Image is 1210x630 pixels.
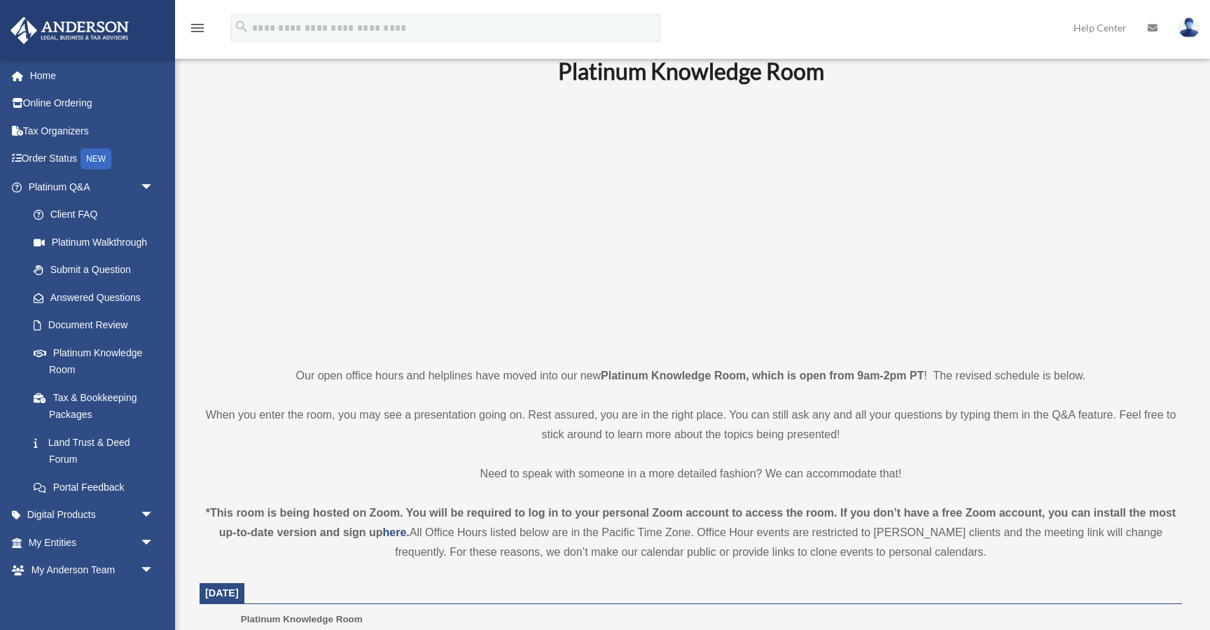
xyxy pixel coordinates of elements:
[140,556,168,585] span: arrow_drop_down
[140,528,168,557] span: arrow_drop_down
[20,201,175,229] a: Client FAQ
[189,24,206,36] a: menu
[6,17,133,44] img: Anderson Advisors Platinum Portal
[206,507,1176,538] strong: *This room is being hosted on Zoom. You will be required to log in to your personal Zoom account ...
[140,501,168,530] span: arrow_drop_down
[10,90,175,118] a: Online Ordering
[200,464,1182,484] p: Need to speak with someone in a more detailed fashion? We can accommodate that!
[205,587,239,598] span: [DATE]
[383,526,407,538] a: here
[20,339,168,384] a: Platinum Knowledge Room
[200,503,1182,562] div: All Office Hours listed below are in the Pacific Time Zone. Office Hour events are restricted to ...
[10,501,175,529] a: Digital Productsarrow_drop_down
[406,526,409,538] strong: .
[20,311,175,339] a: Document Review
[10,62,175,90] a: Home
[189,20,206,36] i: menu
[481,104,901,340] iframe: 231110_Toby_KnowledgeRoom
[558,57,824,85] b: Platinum Knowledge Room
[81,148,111,169] div: NEW
[10,117,175,145] a: Tax Organizers
[140,173,168,202] span: arrow_drop_down
[20,256,175,284] a: Submit a Question
[20,228,175,256] a: Platinum Walkthrough
[20,283,175,311] a: Answered Questions
[20,473,175,501] a: Portal Feedback
[200,405,1182,444] p: When you enter the room, you may see a presentation going on. Rest assured, you are in the right ...
[1178,17,1199,38] img: User Pic
[10,145,175,174] a: Order StatusNEW
[10,528,175,556] a: My Entitiesarrow_drop_down
[10,556,175,584] a: My Anderson Teamarrow_drop_down
[234,19,249,34] i: search
[601,370,924,381] strong: Platinum Knowledge Room, which is open from 9am-2pm PT
[10,173,175,201] a: Platinum Q&Aarrow_drop_down
[241,614,363,624] span: Platinum Knowledge Room
[20,384,175,428] a: Tax & Bookkeeping Packages
[200,366,1182,386] p: Our open office hours and helplines have moved into our new ! The revised schedule is below.
[20,428,175,473] a: Land Trust & Deed Forum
